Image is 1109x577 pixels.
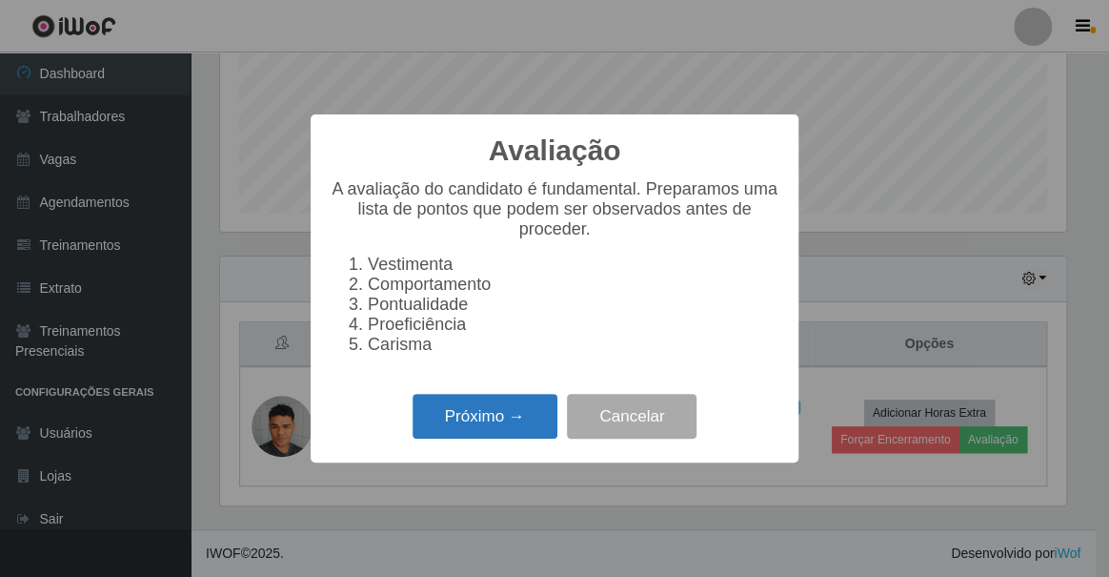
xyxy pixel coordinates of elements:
[567,394,696,439] button: Cancelar
[330,179,779,239] p: A avaliação do candidato é fundamental. Preparamos uma lista de pontos que podem ser observados a...
[413,394,557,439] button: Próximo →
[489,134,621,168] h2: Avaliação
[368,295,779,315] li: Pontualidade
[368,315,779,335] li: Proeficiência
[368,255,779,275] li: Vestimenta
[368,275,779,295] li: Comportamento
[368,335,779,355] li: Carisma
